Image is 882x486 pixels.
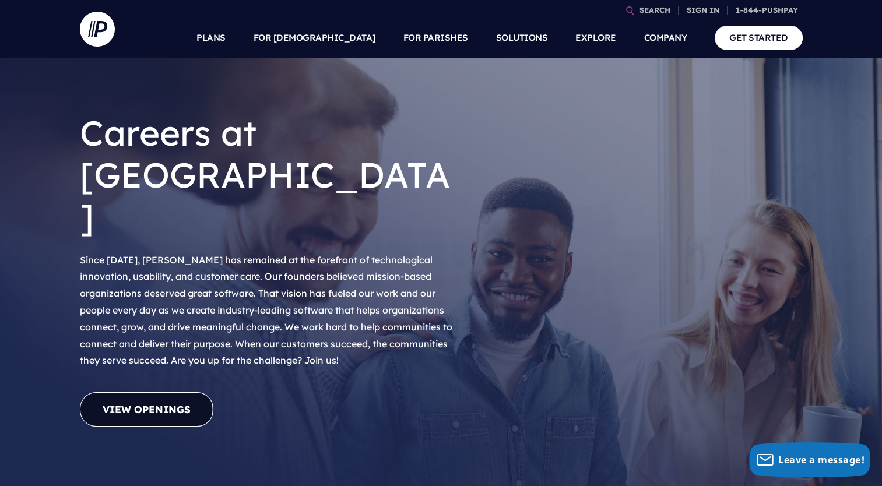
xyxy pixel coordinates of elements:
a: PLANS [196,17,226,58]
span: Leave a message! [778,453,865,466]
a: SOLUTIONS [496,17,548,58]
a: GET STARTED [715,26,803,50]
a: View Openings [80,392,213,427]
a: FOR PARISHES [403,17,468,58]
h1: Careers at [GEOGRAPHIC_DATA] [80,103,459,247]
a: FOR [DEMOGRAPHIC_DATA] [254,17,375,58]
button: Leave a message! [749,442,870,477]
a: COMPANY [644,17,687,58]
span: Since [DATE], [PERSON_NAME] has remained at the forefront of technological innovation, usability,... [80,254,452,367]
a: EXPLORE [575,17,616,58]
